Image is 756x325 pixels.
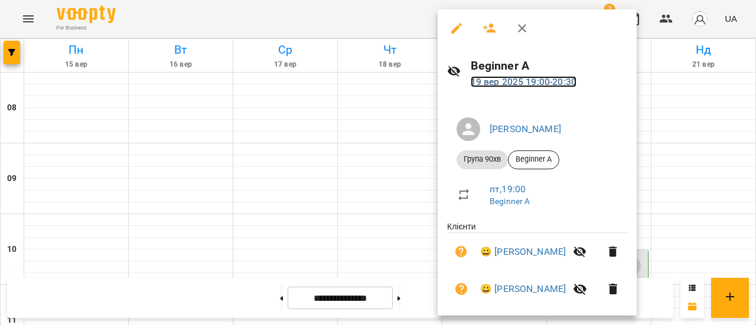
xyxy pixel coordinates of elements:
span: Beginner A [509,154,559,165]
h6: Beginner A [471,57,627,75]
a: 😀 [PERSON_NAME] [480,282,566,296]
button: Візит ще не сплачено. Додати оплату? [447,275,475,303]
div: Beginner A [508,150,559,169]
span: Група 90хв [457,154,508,165]
button: Візит ще не сплачено. Додати оплату? [447,238,475,266]
a: [PERSON_NAME] [490,123,561,134]
a: 😀 [PERSON_NAME] [480,245,566,259]
a: Beginner A [490,196,530,206]
a: 19 вер 2025 19:00-20:30 [471,76,576,87]
a: пт , 19:00 [490,183,526,195]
